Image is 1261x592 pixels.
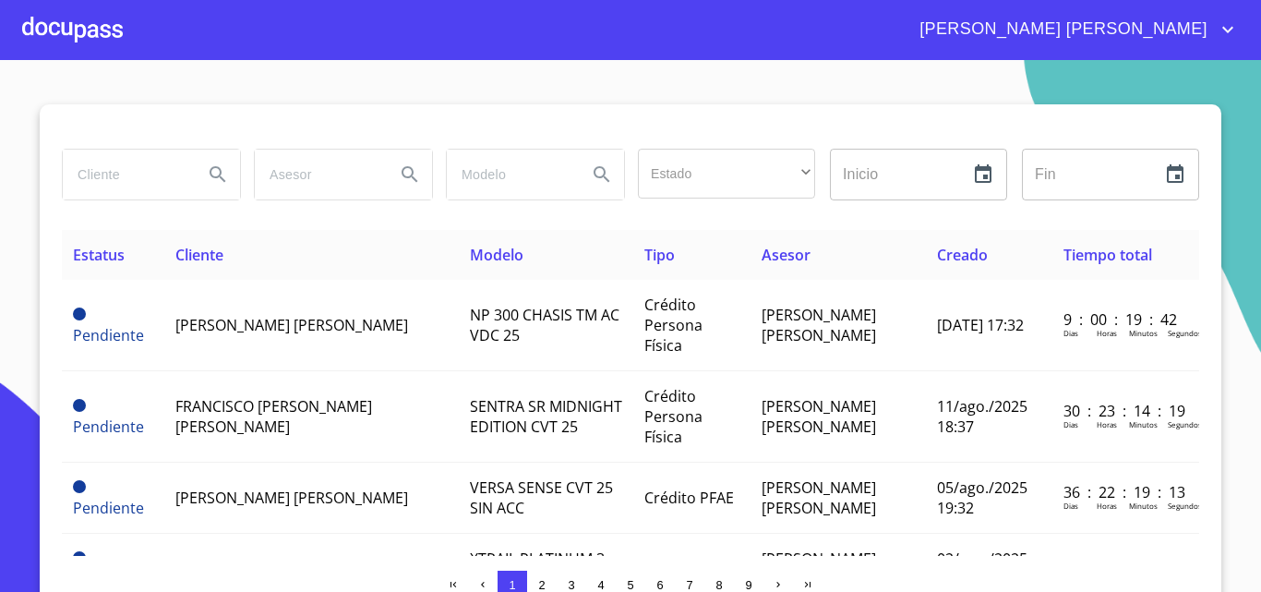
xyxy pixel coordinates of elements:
[1063,501,1078,511] p: Dias
[73,308,86,320] span: Pendiente
[906,15,1239,44] button: account of current user
[73,245,125,265] span: Estatus
[1063,309,1188,330] p: 9 : 00 : 19 : 42
[470,549,605,589] span: XTRAIL PLATINUM 3 ROW 25 SIN ACC
[388,152,432,197] button: Search
[538,578,545,592] span: 2
[937,315,1024,335] span: [DATE] 17:32
[597,578,604,592] span: 4
[627,578,633,592] span: 5
[644,245,675,265] span: Tipo
[1063,401,1188,421] p: 30 : 23 : 14 : 19
[762,396,876,437] span: [PERSON_NAME] [PERSON_NAME]
[73,399,86,412] span: Pendiente
[937,549,1027,589] span: 02/ago./2025 17:51
[1129,328,1158,338] p: Minutos
[715,578,722,592] span: 8
[937,396,1027,437] span: 11/ago./2025 18:37
[470,477,613,518] span: VERSA SENSE CVT 25 SIN ACC
[73,498,144,518] span: Pendiente
[1168,501,1202,511] p: Segundos
[73,551,86,564] span: Pendiente
[1168,328,1202,338] p: Segundos
[1063,482,1188,502] p: 36 : 22 : 19 : 13
[196,152,240,197] button: Search
[937,245,988,265] span: Creado
[1129,419,1158,429] p: Minutos
[1063,419,1078,429] p: Dias
[255,150,380,199] input: search
[470,245,523,265] span: Modelo
[937,477,1027,518] span: 05/ago./2025 19:32
[1129,501,1158,511] p: Minutos
[762,305,876,345] span: [PERSON_NAME] [PERSON_NAME]
[1097,419,1117,429] p: Horas
[1063,245,1152,265] span: Tiempo total
[1097,501,1117,511] p: Horas
[762,549,876,589] span: [PERSON_NAME] [PERSON_NAME]
[447,150,572,199] input: search
[906,15,1217,44] span: [PERSON_NAME] [PERSON_NAME]
[73,417,144,437] span: Pendiente
[745,578,751,592] span: 9
[638,149,815,199] div: ​
[470,396,622,437] span: SENTRA SR MIDNIGHT EDITION CVT 25
[63,150,188,199] input: search
[470,305,619,345] span: NP 300 CHASIS TM AC VDC 25
[175,488,408,508] span: [PERSON_NAME] [PERSON_NAME]
[686,578,692,592] span: 7
[1063,328,1078,338] p: Dias
[656,578,663,592] span: 6
[1097,328,1117,338] p: Horas
[568,578,574,592] span: 3
[175,245,223,265] span: Cliente
[1063,553,1188,574] p: 40 : 00 : 00 : 30
[73,325,144,345] span: Pendiente
[1168,419,1202,429] p: Segundos
[580,152,624,197] button: Search
[644,386,703,447] span: Crédito Persona Física
[762,245,811,265] span: Asesor
[175,396,372,437] span: FRANCISCO [PERSON_NAME] [PERSON_NAME]
[762,477,876,518] span: [PERSON_NAME] [PERSON_NAME]
[509,578,515,592] span: 1
[644,295,703,356] span: Crédito Persona Física
[175,315,408,335] span: [PERSON_NAME] [PERSON_NAME]
[644,488,734,508] span: Crédito PFAE
[73,480,86,493] span: Pendiente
